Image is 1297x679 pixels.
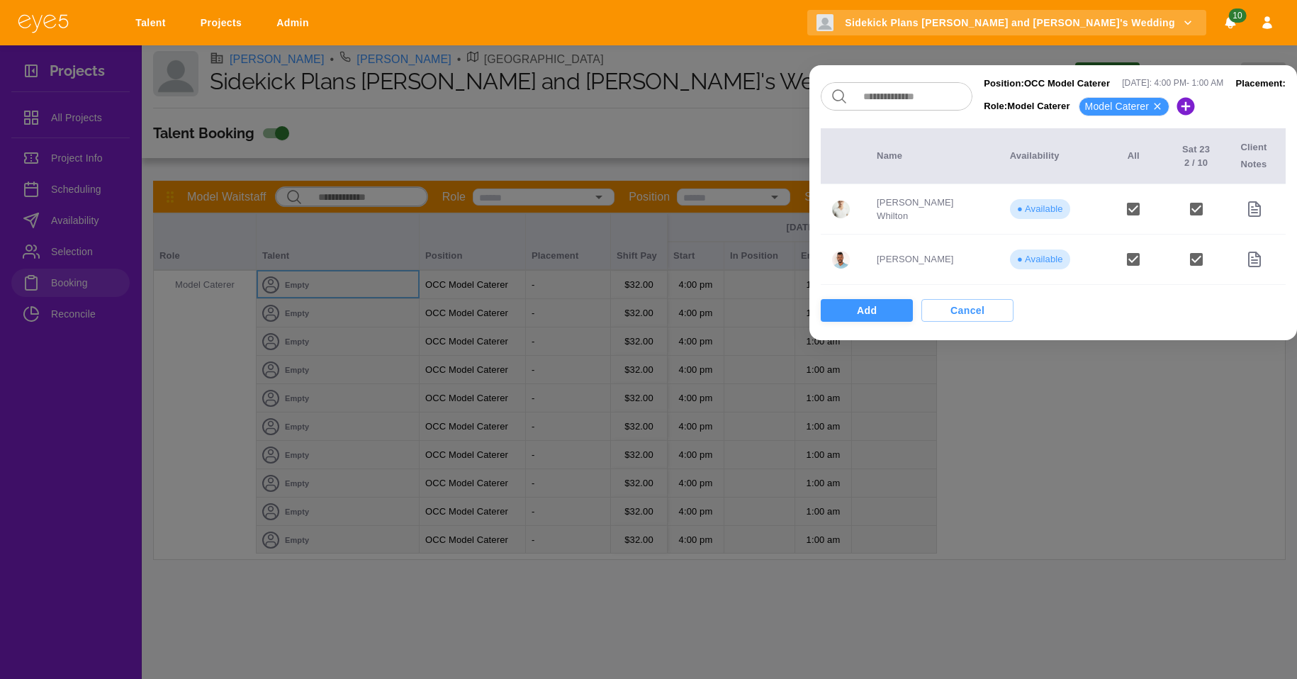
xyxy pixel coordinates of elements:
[1174,142,1218,157] p: Sat 23
[1017,252,1063,266] p: ● Available
[1240,245,1269,274] button: No notes
[1229,128,1286,184] th: Client Notes
[126,10,180,36] a: Talent
[921,299,1014,322] button: Cancel
[191,10,256,36] a: Projects
[1174,156,1218,170] p: 2 / 10
[1122,77,1223,89] p: [DATE] : 4:00 PM - 1:00 AM
[807,10,1206,36] button: Sidekick Plans [PERSON_NAME] and [PERSON_NAME]'s Wedding
[816,14,833,31] img: Client logo
[832,251,850,269] img: profile_picture
[1085,99,1149,114] p: Model Caterer
[1240,195,1269,223] button: No notes
[832,201,850,218] img: profile_picture
[821,299,913,322] button: Add
[1218,10,1243,36] button: Notifications
[877,196,987,223] p: [PERSON_NAME] Whilton
[17,13,69,33] img: eye5
[865,128,999,184] th: Name
[1228,9,1246,23] span: 10
[984,77,1110,91] p: Position: OCC Model Caterer
[999,128,1104,184] th: Availability
[1235,77,1286,91] p: Placement:
[267,10,323,36] a: Admin
[984,99,1069,113] p: Role: Model Caterer
[1017,202,1063,216] p: ● Available
[877,252,987,266] p: [PERSON_NAME]
[1104,128,1163,184] th: All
